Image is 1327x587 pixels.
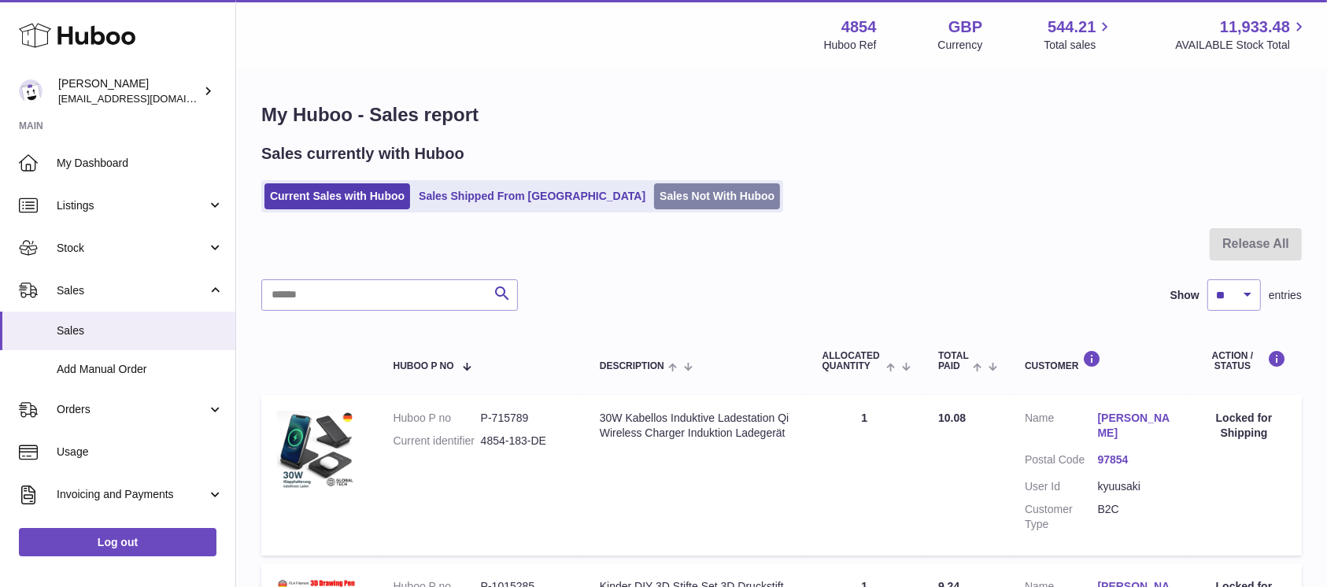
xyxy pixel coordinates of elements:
div: 30W Kabellos Induktive Ladestation Qi Wireless Charger Induktion Ladegerät [600,411,791,441]
span: Orders [57,402,207,417]
h2: Sales currently with Huboo [261,143,464,164]
span: Sales [57,323,224,338]
a: [PERSON_NAME] [1098,411,1171,441]
span: Sales [57,283,207,298]
dt: Name [1025,411,1098,445]
dt: Current identifier [394,434,481,449]
a: Sales Not With Huboo [654,183,780,209]
a: 544.21 Total sales [1044,17,1114,53]
dt: User Id [1025,479,1098,494]
span: AVAILABLE Stock Total [1175,38,1308,53]
dt: Huboo P no [394,411,481,426]
h1: My Huboo - Sales report [261,102,1302,127]
dd: B2C [1098,502,1171,532]
span: ALLOCATED Quantity [822,351,882,371]
img: $_57.JPG [277,411,356,489]
a: 11,933.48 AVAILABLE Stock Total [1175,17,1308,53]
div: Customer [1025,350,1170,371]
span: Total sales [1044,38,1114,53]
span: Stock [57,241,207,256]
span: Add Manual Order [57,362,224,377]
dt: Customer Type [1025,502,1098,532]
dd: 4854-183-DE [481,434,568,449]
img: jimleo21@yahoo.gr [19,79,43,103]
span: 544.21 [1048,17,1096,38]
td: 1 [807,395,922,555]
a: Sales Shipped From [GEOGRAPHIC_DATA] [413,183,651,209]
span: 11,933.48 [1220,17,1290,38]
div: Locked for Shipping [1202,411,1286,441]
div: Currency [938,38,983,53]
span: Usage [57,445,224,460]
div: Action / Status [1202,350,1286,371]
dd: kyuusaki [1098,479,1171,494]
span: Invoicing and Payments [57,487,207,502]
a: Log out [19,528,216,556]
dd: P-715789 [481,411,568,426]
a: Current Sales with Huboo [264,183,410,209]
label: Show [1170,288,1199,303]
strong: GBP [948,17,982,38]
span: Listings [57,198,207,213]
strong: 4854 [841,17,877,38]
dt: Postal Code [1025,452,1098,471]
span: 10.08 [938,412,966,424]
span: Huboo P no [394,361,454,371]
div: Huboo Ref [824,38,877,53]
span: My Dashboard [57,156,224,171]
span: Description [600,361,664,371]
span: Total paid [938,351,969,371]
span: entries [1269,288,1302,303]
a: 97854 [1098,452,1171,467]
div: [PERSON_NAME] [58,76,200,106]
span: [EMAIL_ADDRESS][DOMAIN_NAME] [58,92,231,105]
